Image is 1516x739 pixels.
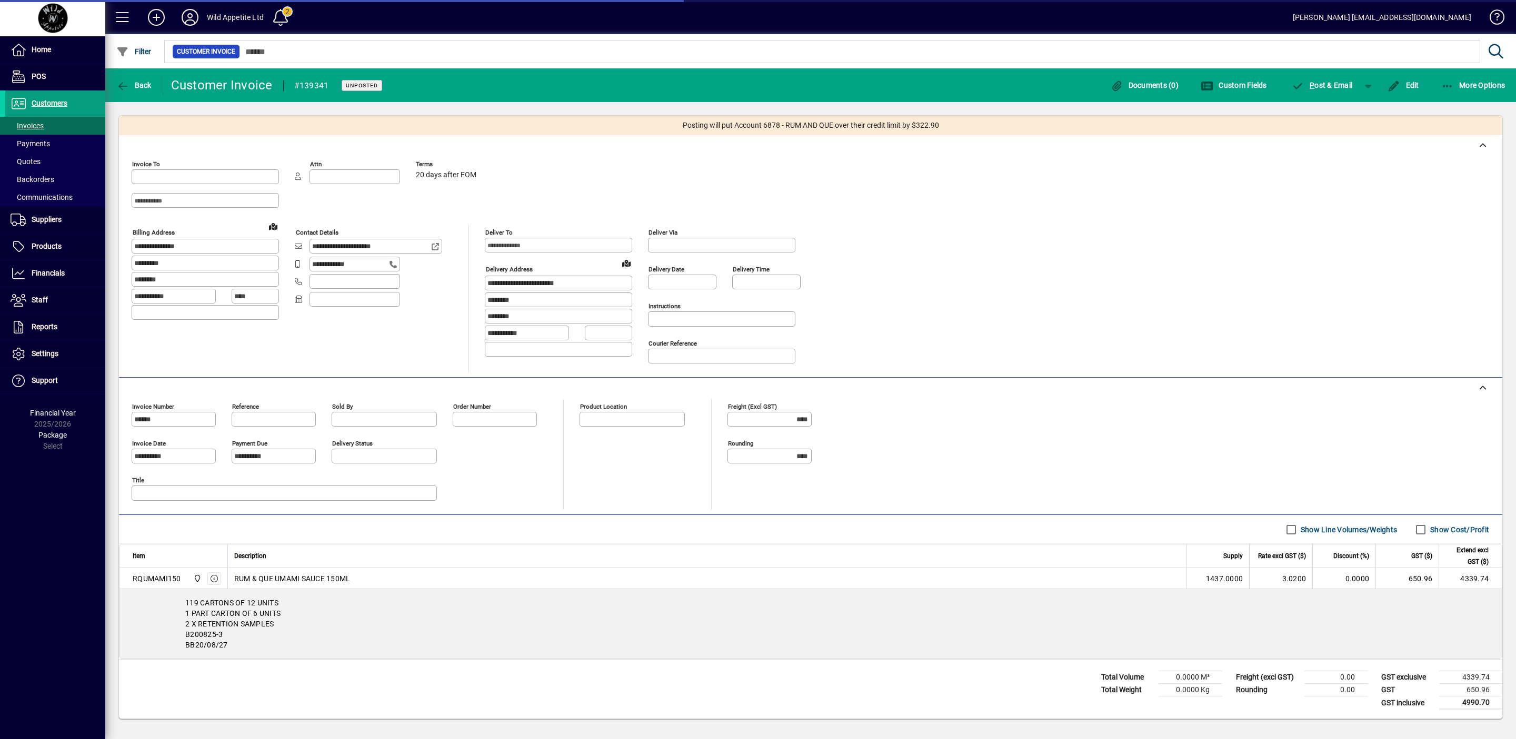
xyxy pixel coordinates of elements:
span: Unposted [346,82,378,89]
span: Package [38,431,67,439]
span: Filter [116,47,152,56]
button: Post & Email [1286,76,1358,95]
td: 0.0000 M³ [1159,671,1222,684]
a: Payments [5,135,105,153]
div: Wild Appetite Ltd [207,9,264,26]
a: Reports [5,314,105,340]
span: Reports [32,322,57,331]
div: Customer Invoice [171,77,273,94]
td: Total Weight [1096,684,1159,696]
span: Settings [32,349,58,358]
a: Home [5,37,105,63]
mat-label: Courier Reference [649,340,697,347]
td: Freight (excl GST) [1231,671,1304,684]
span: Documents (0) [1110,81,1179,89]
span: Customers [32,99,67,107]
span: Wild Appetite Ltd [191,573,203,584]
a: Staff [5,287,105,313]
a: POS [5,64,105,90]
a: Invoices [5,117,105,135]
mat-label: Title [132,477,144,484]
mat-label: Product location [580,403,627,410]
div: #139341 [294,77,329,94]
span: More Options [1441,81,1505,89]
td: 4339.74 [1439,568,1502,589]
mat-label: Invoice date [132,440,166,447]
mat-label: Instructions [649,302,681,310]
span: Support [32,376,58,384]
td: 4990.70 [1439,696,1502,710]
button: Filter [114,42,154,61]
span: Discount (%) [1333,550,1369,562]
span: Posting will put Account 6878 - RUM AND QUE over their credit limit by $322.90 [683,120,939,131]
app-page-header-button: Back [105,76,163,95]
td: GST inclusive [1376,696,1439,710]
td: 0.00 [1304,684,1368,696]
mat-label: Attn [310,160,322,168]
span: Financials [32,269,65,277]
span: P [1310,81,1314,89]
button: Profile [173,8,207,27]
label: Show Line Volumes/Weights [1299,524,1397,535]
a: View on map [618,255,635,271]
button: Add [139,8,173,27]
span: 20 days after EOM [416,171,476,179]
mat-label: Rounding [728,440,753,447]
button: More Options [1439,76,1508,95]
span: Item [133,550,145,562]
mat-label: Delivery time [733,266,770,273]
td: 4339.74 [1439,671,1502,684]
div: RQUMAMI150 [133,573,181,584]
mat-label: Order number [453,403,491,410]
mat-label: Invoice number [132,403,174,410]
td: GST exclusive [1376,671,1439,684]
span: Backorders [11,175,54,184]
mat-label: Delivery status [332,440,373,447]
td: 0.0000 Kg [1159,684,1222,696]
span: GST ($) [1411,550,1432,562]
a: View on map [265,218,282,235]
span: Payments [11,139,50,148]
span: Products [32,242,62,250]
div: [PERSON_NAME] [EMAIL_ADDRESS][DOMAIN_NAME] [1293,9,1471,26]
span: Customer Invoice [177,46,235,57]
div: 3.0200 [1256,573,1306,584]
mat-label: Deliver via [649,229,677,236]
span: Communications [11,193,73,201]
button: Custom Fields [1198,76,1270,95]
td: 650.96 [1375,568,1439,589]
a: Support [5,368,105,394]
mat-label: Reference [232,403,259,410]
button: Documents (0) [1108,76,1181,95]
label: Show Cost/Profit [1428,524,1489,535]
span: Supply [1223,550,1243,562]
td: Total Volume [1096,671,1159,684]
span: Invoices [11,122,44,130]
span: Rate excl GST ($) [1258,550,1306,562]
td: 0.0000 [1312,568,1375,589]
td: GST [1376,684,1439,696]
button: Back [114,76,154,95]
a: Communications [5,188,105,206]
mat-label: Freight (excl GST) [728,403,777,410]
mat-label: Payment due [232,440,267,447]
span: POS [32,72,46,80]
span: Home [32,45,51,54]
mat-label: Sold by [332,403,353,410]
a: Settings [5,341,105,367]
span: Edit [1388,81,1419,89]
span: Custom Fields [1201,81,1267,89]
mat-label: Delivery date [649,266,684,273]
div: 119 CARTONS OF 12 UNITS 1 PART CARTON OF 6 UNITS 2 X RETENTION SAMPLES B200825-3 BB20/08/27 [119,589,1502,659]
td: 650.96 [1439,684,1502,696]
span: Terms [416,161,479,168]
mat-label: Invoice To [132,160,160,168]
span: 1437.0000 [1206,573,1243,584]
span: Description [234,550,266,562]
td: Rounding [1231,684,1304,696]
td: 0.00 [1304,671,1368,684]
mat-label: Deliver To [485,229,513,236]
a: Products [5,234,105,260]
span: Financial Year [30,409,76,417]
span: Staff [32,296,48,304]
